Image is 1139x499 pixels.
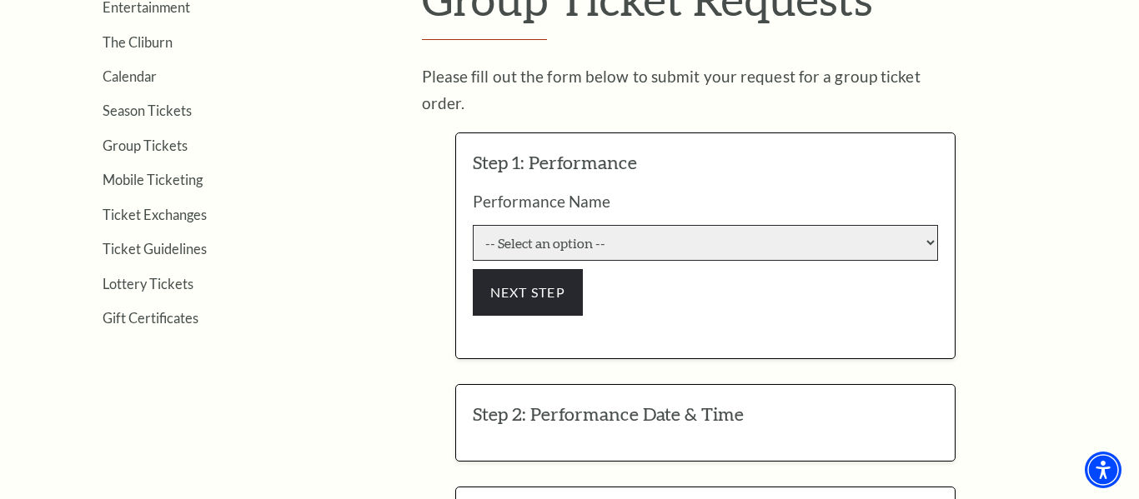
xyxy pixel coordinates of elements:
[1085,452,1121,488] div: Accessibility Menu
[422,63,964,117] p: Please fill out the form below to submit your request for a group ticket order.
[473,150,938,176] h3: Step 1: Performance
[473,402,938,427] h3: Step 2: Performance Date & Time
[103,172,203,187] a: Mobile Ticketing
[103,207,207,222] a: Ticket Exchanges
[103,310,198,326] a: Gift Certificates
[103,137,188,153] a: Group Tickets
[103,34,173,50] a: The Cliburn
[103,241,207,257] a: Ticket Guidelines
[103,102,192,118] a: Season Tickets
[103,68,157,84] a: Calendar
[103,276,193,292] a: Lottery Tickets
[473,192,610,211] label: Performance Name
[473,269,584,316] button: NEXT STEP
